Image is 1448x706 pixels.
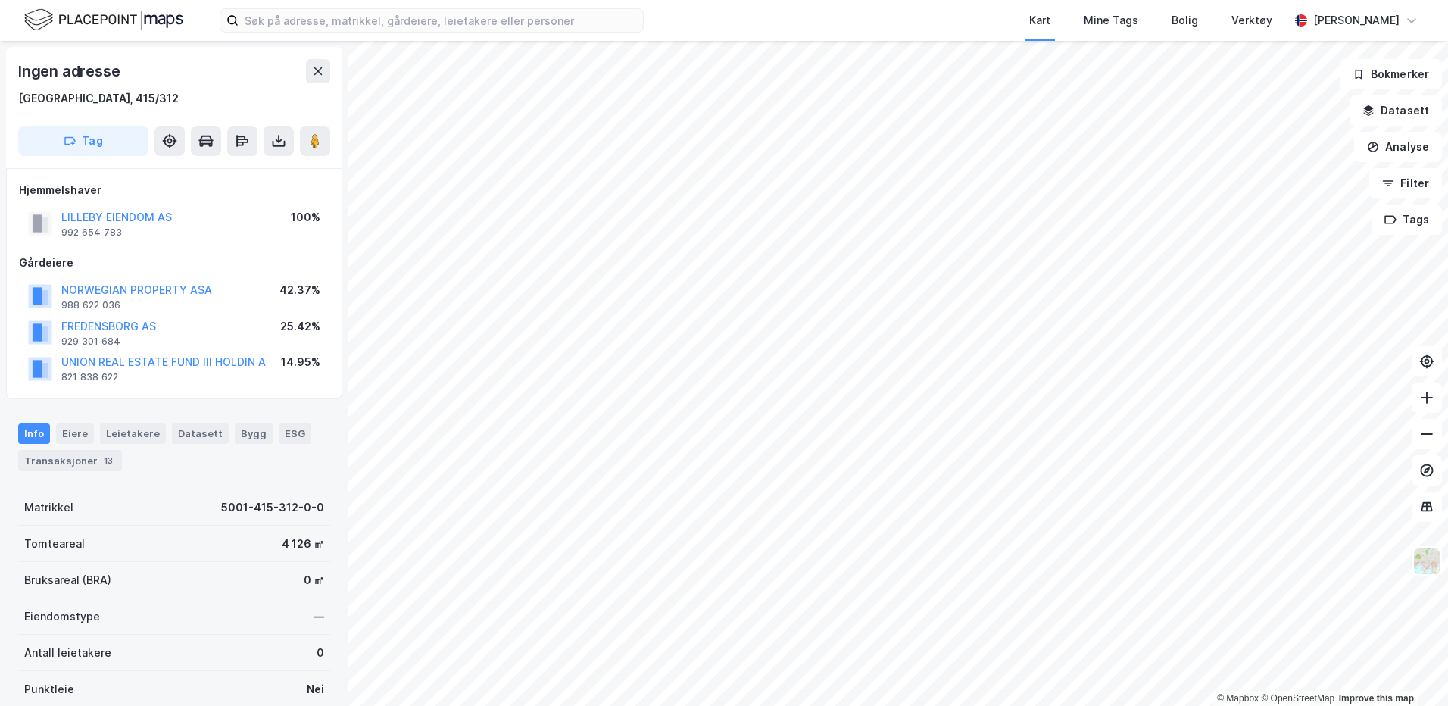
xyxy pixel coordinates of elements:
[1372,633,1448,706] div: Kontrollprogram for chat
[24,498,73,517] div: Matrikkel
[1350,95,1442,126] button: Datasett
[100,423,166,443] div: Leietakere
[235,423,273,443] div: Bygg
[19,254,329,272] div: Gårdeiere
[18,423,50,443] div: Info
[1217,693,1259,704] a: Mapbox
[61,371,118,383] div: 821 838 622
[281,353,320,371] div: 14.95%
[317,644,324,662] div: 0
[19,181,329,199] div: Hjemmelshaver
[1261,693,1334,704] a: OpenStreetMap
[279,423,311,443] div: ESG
[1340,59,1442,89] button: Bokmerker
[18,59,123,83] div: Ingen adresse
[1412,547,1441,576] img: Z
[101,453,116,468] div: 13
[1172,11,1198,30] div: Bolig
[280,317,320,336] div: 25.42%
[279,281,320,299] div: 42.37%
[24,608,100,626] div: Eiendomstype
[24,7,183,33] img: logo.f888ab2527a4732fd821a326f86c7f29.svg
[1231,11,1272,30] div: Verktøy
[1313,11,1400,30] div: [PERSON_NAME]
[1029,11,1050,30] div: Kart
[291,208,320,226] div: 100%
[307,680,324,698] div: Nei
[61,226,122,239] div: 992 654 783
[172,423,229,443] div: Datasett
[61,336,120,348] div: 929 301 684
[1084,11,1138,30] div: Mine Tags
[1372,205,1442,235] button: Tags
[1354,132,1442,162] button: Analyse
[239,9,643,32] input: Søk på adresse, matrikkel, gårdeiere, leietakere eller personer
[24,571,111,589] div: Bruksareal (BRA)
[1372,633,1448,706] iframe: Chat Widget
[24,535,85,553] div: Tomteareal
[18,450,122,471] div: Transaksjoner
[282,535,324,553] div: 4 126 ㎡
[24,680,74,698] div: Punktleie
[56,423,94,443] div: Eiere
[61,299,120,311] div: 988 622 036
[304,571,324,589] div: 0 ㎡
[314,608,324,626] div: —
[1369,168,1442,198] button: Filter
[1339,693,1414,704] a: Improve this map
[24,644,111,662] div: Antall leietakere
[18,89,179,108] div: [GEOGRAPHIC_DATA], 415/312
[221,498,324,517] div: 5001-415-312-0-0
[18,126,148,156] button: Tag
